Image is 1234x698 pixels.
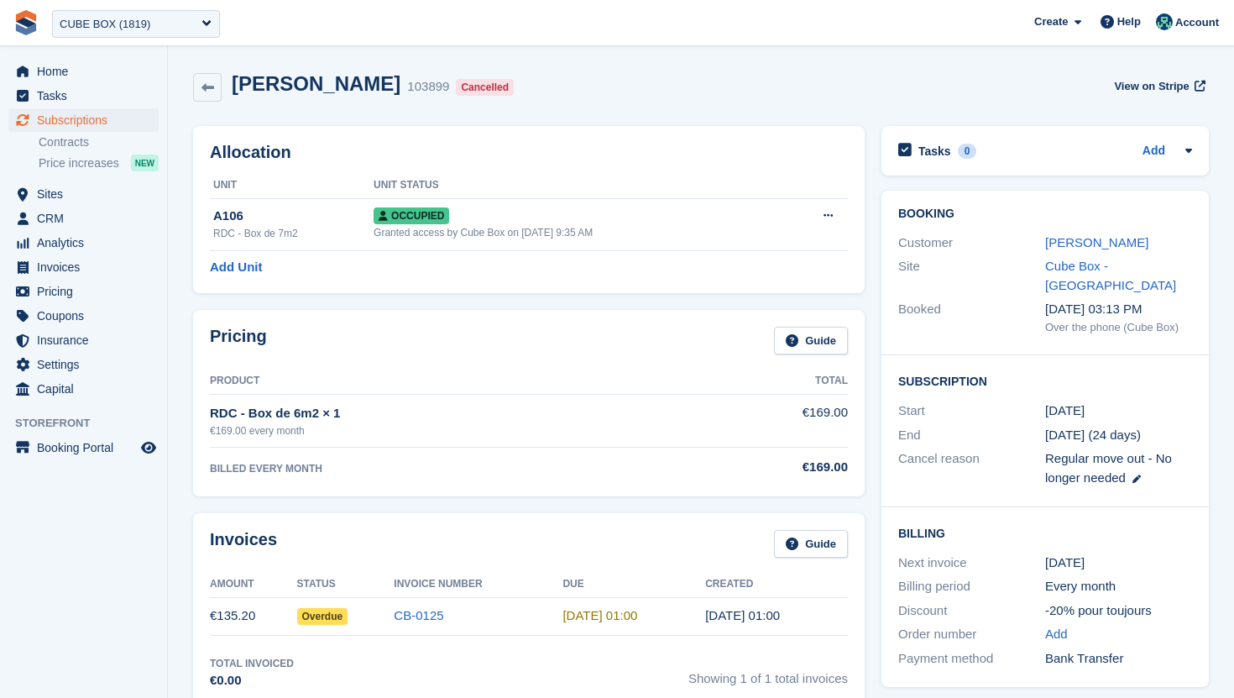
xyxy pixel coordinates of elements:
[682,368,848,395] th: Total
[898,625,1045,644] div: Order number
[210,671,294,690] div: €0.00
[407,77,449,97] div: 103899
[37,328,138,352] span: Insurance
[1117,13,1141,30] span: Help
[210,656,294,671] div: Total Invoiced
[210,143,848,162] h2: Allocation
[8,207,159,230] a: menu
[1045,577,1192,596] div: Every month
[37,207,138,230] span: CRM
[1045,319,1192,336] div: Over the phone (Cube Box)
[374,225,782,240] div: Granted access by Cube Box on [DATE] 9:35 AM
[131,155,159,171] div: NEW
[898,554,1045,573] div: Next invoice
[8,353,159,376] a: menu
[8,231,159,255] a: menu
[60,16,150,33] div: CUBE BOX (1819)
[8,60,159,83] a: menu
[213,226,374,241] div: RDC - Box de 7m2
[1045,300,1192,319] div: [DATE] 03:13 PM
[210,423,682,438] div: €169.00 every month
[8,377,159,401] a: menu
[774,327,848,354] a: Guide
[8,328,159,352] a: menu
[705,608,780,622] time: 2025-08-27 23:00:21 UTC
[898,401,1045,421] div: Start
[456,79,514,96] div: Cancelled
[898,577,1045,596] div: Billing period
[705,571,848,598] th: Created
[210,461,682,476] div: BILLED EVERY MONTH
[1107,72,1209,100] a: View on Stripe
[688,656,848,690] span: Showing 1 of 1 total invoices
[210,404,682,423] div: RDC - Box de 6m2 × 1
[37,182,138,206] span: Sites
[898,234,1045,253] div: Customer
[213,207,374,226] div: A106
[232,72,400,95] h2: [PERSON_NAME]
[1045,625,1068,644] a: Add
[958,144,977,159] div: 0
[210,530,277,558] h2: Invoices
[374,172,782,199] th: Unit Status
[562,571,705,598] th: Due
[1175,14,1219,31] span: Account
[210,597,297,635] td: €135.20
[898,426,1045,445] div: End
[13,10,39,35] img: stora-icon-8386f47178a22dfd0bd8f6a31ec36ba5ce8667c1dd55bd0f319d3a0aa187defe.svg
[210,327,267,354] h2: Pricing
[898,601,1045,621] div: Discount
[37,436,138,459] span: Booking Portal
[1045,554,1192,573] div: [DATE]
[8,182,159,206] a: menu
[37,231,138,255] span: Analytics
[898,300,1045,335] div: Booked
[898,649,1045,669] div: Payment method
[37,255,138,279] span: Invoices
[210,571,297,598] th: Amount
[1045,401,1085,421] time: 2025-08-27 23:00:00 UTC
[39,134,159,150] a: Contracts
[8,436,159,459] a: menu
[297,571,395,598] th: Status
[1045,235,1148,249] a: [PERSON_NAME]
[210,172,374,199] th: Unit
[1045,428,1141,442] span: [DATE] (24 days)
[8,304,159,328] a: menu
[1142,142,1165,161] a: Add
[918,144,951,159] h2: Tasks
[210,258,262,277] a: Add Unit
[8,255,159,279] a: menu
[8,280,159,303] a: menu
[1034,13,1068,30] span: Create
[37,304,138,328] span: Coupons
[898,449,1045,487] div: Cancel reason
[37,60,138,83] span: Home
[374,207,449,224] span: Occupied
[1045,649,1192,669] div: Bank Transfer
[37,280,138,303] span: Pricing
[1045,451,1172,485] span: Regular move out - No longer needed
[8,84,159,108] a: menu
[210,368,682,395] th: Product
[1045,601,1192,621] div: -20% pour toujours
[297,608,348,625] span: Overdue
[562,608,637,622] time: 2025-08-28 23:00:00 UTC
[394,571,562,598] th: Invoice Number
[1156,13,1173,30] img: Jennifer Ofodile
[1114,78,1189,95] span: View on Stripe
[139,438,159,458] a: Preview store
[898,257,1045,295] div: Site
[37,84,138,108] span: Tasks
[37,377,138,401] span: Capital
[682,394,848,447] td: €169.00
[39,155,119,171] span: Price increases
[15,415,167,432] span: Storefront
[394,608,443,622] a: CB-0125
[774,530,848,558] a: Guide
[898,524,1192,541] h2: Billing
[37,353,138,376] span: Settings
[39,154,159,172] a: Price increases NEW
[1045,259,1176,292] a: Cube Box - [GEOGRAPHIC_DATA]
[37,108,138,132] span: Subscriptions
